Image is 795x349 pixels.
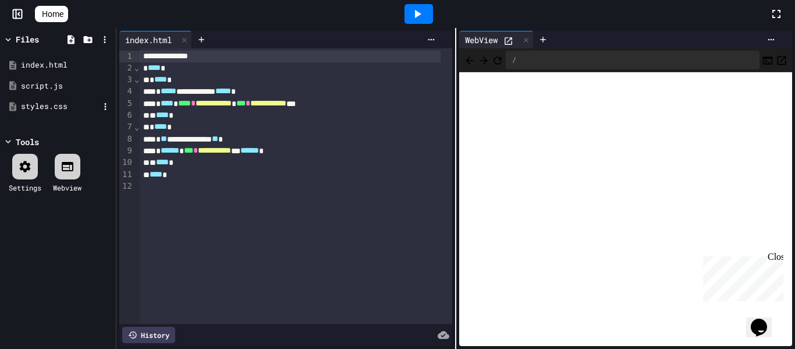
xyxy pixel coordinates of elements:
[42,8,63,20] span: Home
[119,34,178,46] div: index.html
[21,101,99,112] div: styles.css
[119,145,134,157] div: 9
[119,157,134,168] div: 10
[762,53,773,67] button: Console
[776,53,787,67] button: Open in new tab
[53,182,81,193] div: Webview
[134,63,140,72] span: Fold line
[464,52,475,67] span: Back
[122,327,175,343] div: History
[134,75,140,84] span: Fold line
[119,133,134,145] div: 8
[16,136,39,148] div: Tools
[21,59,112,71] div: index.html
[119,51,134,62] div: 1
[459,72,792,347] iframe: Web Preview
[134,122,140,132] span: Fold line
[119,181,134,192] div: 12
[119,110,134,121] div: 6
[119,121,134,133] div: 7
[119,74,134,86] div: 3
[478,52,489,67] span: Forward
[119,62,134,74] div: 2
[119,31,192,48] div: index.html
[492,53,503,67] button: Refresh
[119,169,134,181] div: 11
[119,86,134,97] div: 4
[21,80,112,92] div: script.js
[746,302,783,337] iframe: chat widget
[35,6,68,22] a: Home
[459,31,534,48] div: WebView
[506,51,759,69] div: /
[9,182,41,193] div: Settings
[119,98,134,110] div: 5
[698,252,783,301] iframe: chat widget
[459,34,503,46] div: WebView
[5,5,80,74] div: Chat with us now!Close
[16,33,39,45] div: Files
